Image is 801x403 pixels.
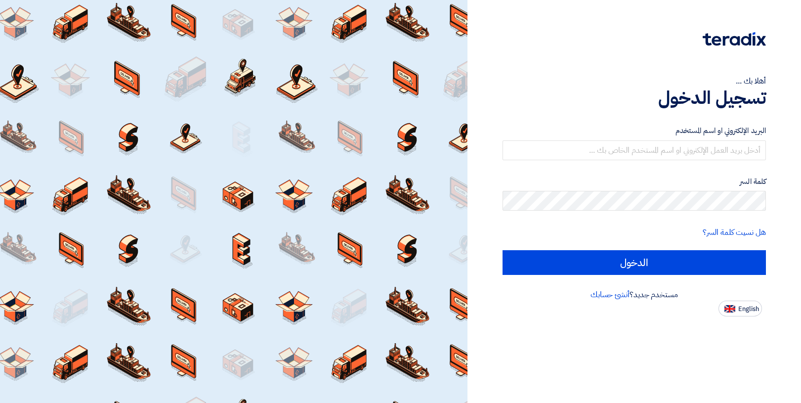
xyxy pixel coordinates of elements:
img: Teradix logo [703,32,766,46]
input: الدخول [503,250,766,275]
a: أنشئ حسابك [590,289,630,301]
a: هل نسيت كلمة السر؟ [703,226,766,238]
label: البريد الإلكتروني او اسم المستخدم [503,125,766,136]
div: مستخدم جديد؟ [503,289,766,301]
label: كلمة السر [503,176,766,187]
span: English [738,306,759,313]
input: أدخل بريد العمل الإلكتروني او اسم المستخدم الخاص بك ... [503,140,766,160]
button: English [718,301,762,316]
img: en-US.png [724,305,735,313]
h1: تسجيل الدخول [503,87,766,109]
div: أهلا بك ... [503,75,766,87]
